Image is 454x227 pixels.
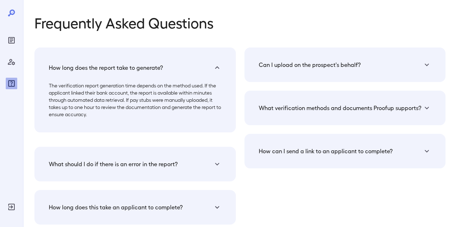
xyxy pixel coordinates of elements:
[49,203,183,212] h5: How long does this take an applicant to complete?
[253,56,437,73] div: Can I upload on the prospect's behalf?
[259,60,361,69] h5: Can I upload on the prospect's behalf?
[49,63,163,72] h5: How long does the report take to generate?
[49,160,178,168] h5: What should I do if there is an error in the report?
[6,35,17,46] div: Reports
[6,56,17,68] div: Manage Users
[43,155,227,173] div: What should I do if there is an error in the report?
[253,99,437,117] div: What verification methods and documents Proofup supports?
[43,199,227,216] div: How long does this take an applicant to complete?
[6,78,17,89] div: FAQ
[43,56,227,79] div: How long does the report take to generate?
[34,14,445,30] p: Frequently Asked Questions
[253,142,437,160] div: How can I send a link to an applicant to complete?
[259,104,421,112] h5: What verification methods and documents Proofup supports?
[6,201,17,213] div: Log Out
[49,82,221,118] p: The verification report generation time depends on the method used. If the applicant linked their...
[259,147,393,155] h5: How can I send a link to an applicant to complete?
[43,79,227,124] div: How long does the report take to generate?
